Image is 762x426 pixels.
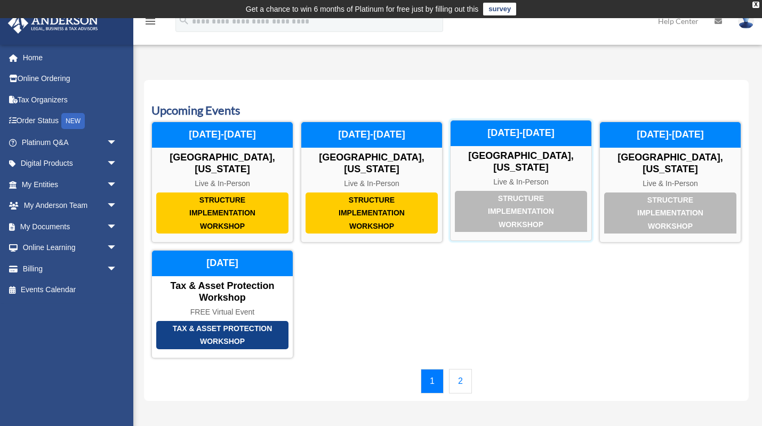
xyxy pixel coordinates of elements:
div: [GEOGRAPHIC_DATA], [US_STATE] [451,150,591,173]
a: Online Ordering [7,68,133,90]
span: arrow_drop_down [107,132,128,154]
div: NEW [61,113,85,129]
span: arrow_drop_down [107,174,128,196]
div: Tax & Asset Protection Workshop [152,280,293,303]
a: Order StatusNEW [7,110,133,132]
div: Structure Implementation Workshop [455,191,587,232]
div: [DATE]-[DATE] [600,122,741,148]
div: [GEOGRAPHIC_DATA], [US_STATE] [301,152,442,175]
i: search [178,14,190,26]
h3: Upcoming Events [151,102,741,119]
div: Get a chance to win 6 months of Platinum for free just by filling out this [246,3,479,15]
a: Digital Productsarrow_drop_down [7,153,133,174]
div: [DATE]-[DATE] [301,122,442,148]
div: Live & In-Person [152,179,293,188]
a: menu [144,19,157,28]
a: Home [7,47,133,68]
a: Structure Implementation Workshop [GEOGRAPHIC_DATA], [US_STATE] Live & In-Person [DATE]-[DATE] [599,122,741,243]
span: arrow_drop_down [107,237,128,259]
span: arrow_drop_down [107,216,128,238]
div: Live & In-Person [451,178,591,187]
div: close [752,2,759,8]
a: My Documentsarrow_drop_down [7,216,133,237]
a: Tax & Asset Protection Workshop Tax & Asset Protection Workshop FREE Virtual Event [DATE] [151,250,293,358]
a: Online Learningarrow_drop_down [7,237,133,259]
a: 1 [421,369,444,393]
div: Structure Implementation Workshop [604,192,736,234]
a: Structure Implementation Workshop [GEOGRAPHIC_DATA], [US_STATE] Live & In-Person [DATE]-[DATE] [450,122,592,243]
a: My Entitiesarrow_drop_down [7,174,133,195]
div: Structure Implementation Workshop [156,192,288,234]
a: Billingarrow_drop_down [7,258,133,279]
a: Platinum Q&Aarrow_drop_down [7,132,133,153]
i: menu [144,15,157,28]
div: Tax & Asset Protection Workshop [156,321,288,349]
a: survey [483,3,516,15]
a: Structure Implementation Workshop [GEOGRAPHIC_DATA], [US_STATE] Live & In-Person [DATE]-[DATE] [301,122,443,243]
span: arrow_drop_down [107,153,128,175]
img: User Pic [738,13,754,29]
a: Tax Organizers [7,89,133,110]
img: Anderson Advisors Platinum Portal [5,13,101,34]
a: 2 [449,369,472,393]
div: [DATE] [152,251,293,276]
span: arrow_drop_down [107,258,128,280]
span: arrow_drop_down [107,195,128,217]
div: Live & In-Person [600,179,741,188]
div: Structure Implementation Workshop [306,192,438,234]
div: [GEOGRAPHIC_DATA], [US_STATE] [152,152,293,175]
a: My Anderson Teamarrow_drop_down [7,195,133,216]
div: Live & In-Person [301,179,442,188]
div: [DATE]-[DATE] [451,120,591,146]
div: FREE Virtual Event [152,308,293,317]
a: Events Calendar [7,279,128,301]
div: [DATE]-[DATE] [152,122,293,148]
a: Structure Implementation Workshop [GEOGRAPHIC_DATA], [US_STATE] Live & In-Person [DATE]-[DATE] [151,122,293,243]
div: [GEOGRAPHIC_DATA], [US_STATE] [600,152,741,175]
